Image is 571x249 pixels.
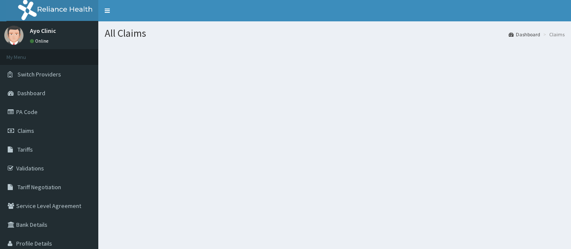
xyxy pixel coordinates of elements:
[18,127,34,135] span: Claims
[18,89,45,97] span: Dashboard
[4,26,24,45] img: User Image
[30,38,50,44] a: Online
[541,31,565,38] li: Claims
[18,146,33,153] span: Tariffs
[18,70,61,78] span: Switch Providers
[30,28,56,34] p: Ayo Clinic
[18,183,61,191] span: Tariff Negotiation
[509,31,540,38] a: Dashboard
[105,28,565,39] h1: All Claims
